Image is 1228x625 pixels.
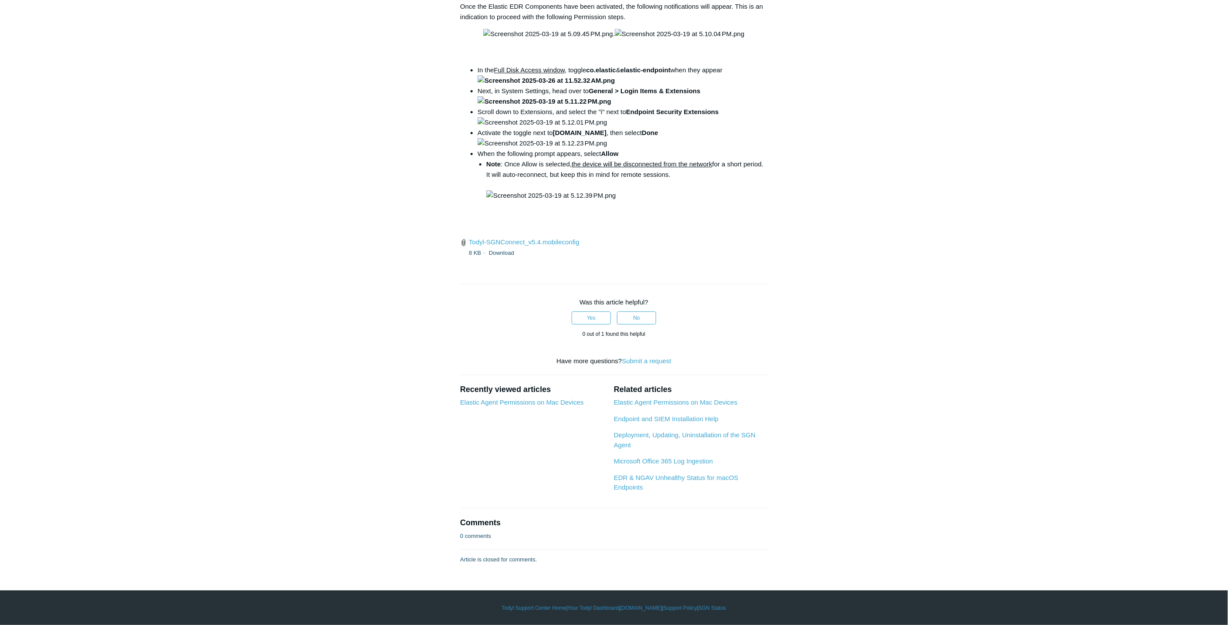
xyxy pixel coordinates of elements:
[583,331,645,337] span: 0 out of 1 found this helpful
[494,66,565,74] span: Full Disk Access window
[614,474,739,491] a: EDR & NGAV Unhealthy Status for macOS Endpoints
[478,96,611,107] img: Screenshot 2025-03-19 at 5.11.22 PM.png
[478,75,615,86] img: Screenshot 2025-03-26 at 11.52.32 AM.png
[460,1,768,22] p: Once the Elastic EDR Components have been activated, the following notifications will appear. Thi...
[615,29,744,39] img: Screenshot 2025-03-19 at 5.10.04 PM.png
[478,65,768,86] li: In the , toggle & when they appear
[478,107,768,128] li: Scroll down to Extensions, and select the "i" next to
[614,415,719,422] a: Endpoint and SIEM Installation Help
[587,66,616,74] strong: co.elastic
[580,298,648,306] span: Was this article helpful?
[361,604,867,612] div: | | | |
[626,108,719,115] strong: Endpoint Security Extensions
[486,190,616,201] img: Screenshot 2025-03-19 at 5.12.39 PM.png
[460,532,491,541] p: 0 comments
[469,238,579,246] a: Todyl-SGNConnect_v5.4.mobileconfig
[460,356,768,366] div: Have more questions?
[478,138,607,149] img: Screenshot 2025-03-19 at 5.12.23 PM.png
[572,160,712,168] span: the device will be disconnected from the network
[664,604,697,612] a: Support Policy
[621,66,671,74] strong: elastic-endpoint
[478,117,607,128] img: Screenshot 2025-03-19 at 5.12.01 PM.png
[478,86,768,107] li: Next, in System Settings, head over to
[502,604,567,612] a: Todyl Support Center Home
[642,129,658,136] strong: Done
[460,399,583,406] a: Elastic Agent Permissions on Mac Devices
[622,357,671,365] a: Submit a request
[460,517,768,529] h2: Comments
[568,604,619,612] a: Your Todyl Dashboard
[460,555,537,564] p: Article is closed for comments.
[478,128,768,149] li: Activate the toggle next to , then select
[620,604,662,612] a: [DOMAIN_NAME]
[486,159,768,201] li: : Once Allow is selected, for a short period. It will auto-reconnect, but keep this in mind for r...
[601,150,619,157] strong: Allow
[614,384,768,395] h2: Related articles
[483,29,613,39] img: Screenshot 2025-03-19 at 5.09.45 PM.png
[486,160,501,168] strong: Note
[489,250,514,256] a: Download
[460,384,605,395] h2: Recently viewed articles
[614,457,713,465] a: Microsoft Office 365 Log Ingestion
[614,399,737,406] a: Elastic Agent Permissions on Mac Devices
[478,149,768,201] li: When the following prompt appears, select
[614,431,756,449] a: Deployment, Updating, Uninstallation of the SGN Agent
[699,604,726,612] a: SGN Status
[617,311,656,324] button: This article was not helpful
[553,129,607,136] strong: [DOMAIN_NAME]
[478,87,700,105] strong: General > Login Items & Extensions
[572,311,611,324] button: This article was helpful
[460,29,768,39] p: .
[469,250,487,256] span: 8 KB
